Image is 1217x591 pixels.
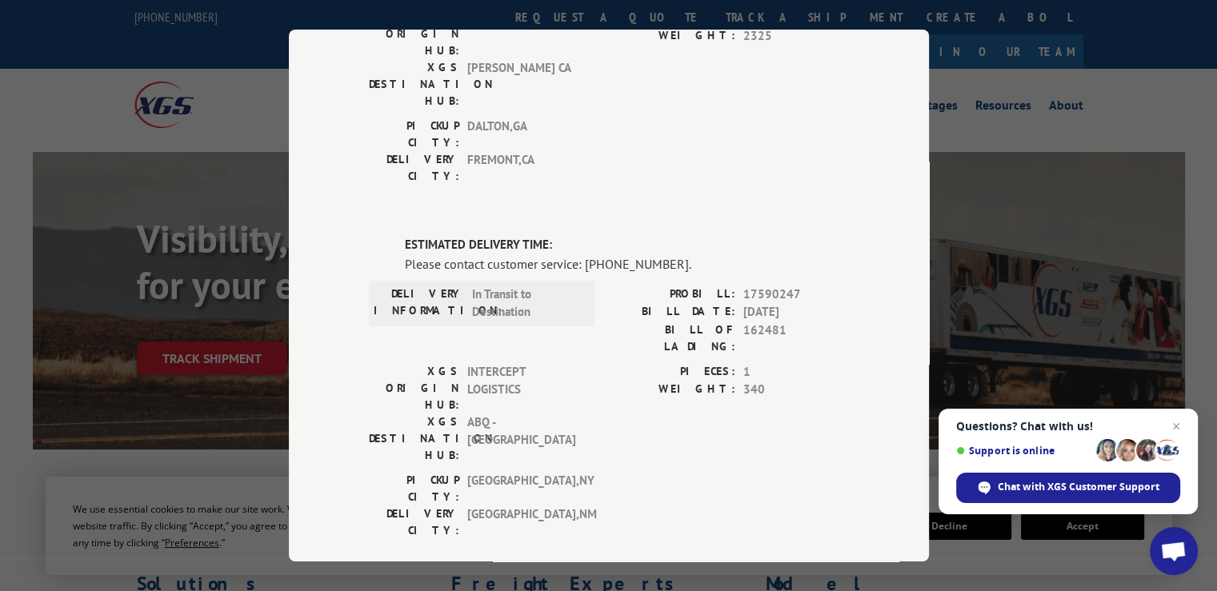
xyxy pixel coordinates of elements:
[956,445,1091,457] span: Support is online
[743,303,849,321] span: [DATE]
[369,9,459,59] label: XGS ORIGIN HUB:
[369,413,459,464] label: XGS DESTINATION HUB:
[405,254,849,274] div: Please contact customer service: [PHONE_NUMBER].
[374,286,464,321] label: DELIVERY INFORMATION:
[467,472,575,505] span: [GEOGRAPHIC_DATA] , NY
[467,151,575,185] span: FREMONT , CA
[1167,417,1186,436] span: Close chat
[369,118,459,151] label: PICKUP CITY:
[956,473,1180,503] div: Chat with XGS Customer Support
[369,151,459,185] label: DELIVERY CITY:
[743,381,849,399] span: 340
[998,480,1159,494] span: Chat with XGS Customer Support
[609,381,735,399] label: WEIGHT:
[609,321,735,355] label: BILL OF LADING:
[467,505,575,539] span: [GEOGRAPHIC_DATA] , NM
[743,27,849,46] span: 2325
[609,27,735,46] label: WEIGHT:
[467,413,575,464] span: ABQ - [GEOGRAPHIC_DATA]
[467,363,575,413] span: INTERCEPT LOGISTICS
[369,472,459,505] label: PICKUP CITY:
[369,505,459,539] label: DELIVERY CITY:
[956,420,1180,433] span: Questions? Chat with us!
[405,236,849,254] label: ESTIMATED DELIVERY TIME:
[743,286,849,304] span: 17590247
[743,321,849,355] span: 162481
[609,286,735,304] label: PROBILL:
[1150,527,1198,575] div: Open chat
[467,59,575,110] span: [PERSON_NAME] CA
[369,363,459,413] label: XGS ORIGIN HUB:
[609,363,735,381] label: PIECES:
[467,118,575,151] span: DALTON , GA
[467,9,575,59] span: [GEOGRAPHIC_DATA]
[472,286,580,321] span: In Transit to Destination
[369,59,459,110] label: XGS DESTINATION HUB:
[609,303,735,321] label: BILL DATE:
[743,363,849,381] span: 1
